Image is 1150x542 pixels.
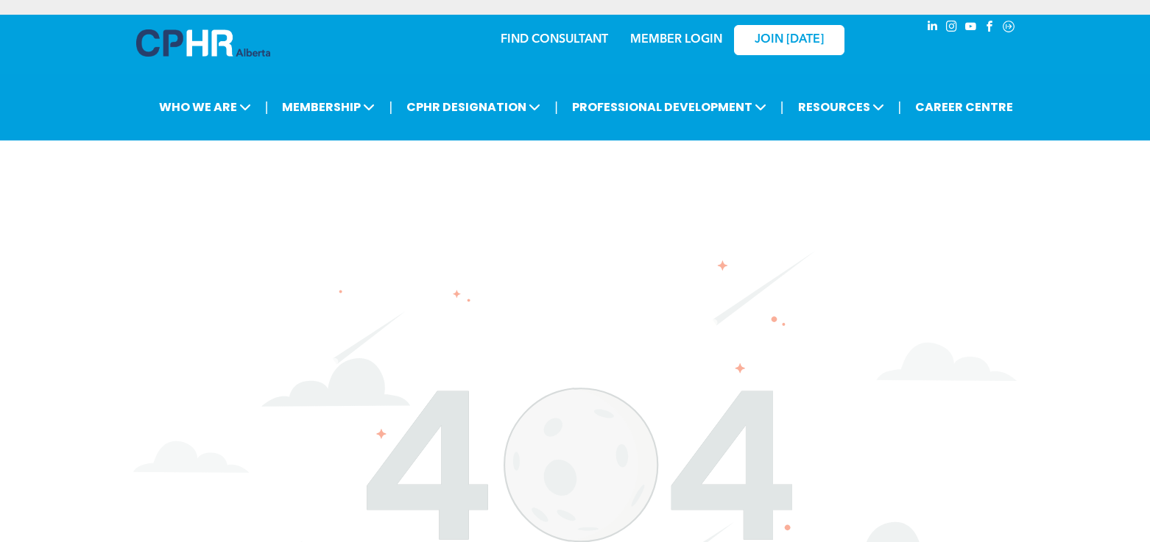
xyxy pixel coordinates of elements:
span: PROFESSIONAL DEVELOPMENT [568,93,771,121]
a: facebook [981,18,998,38]
span: JOIN [DATE] [755,33,824,47]
a: linkedin [924,18,940,38]
span: MEMBERSHIP [278,93,379,121]
img: A blue and white logo for cp alberta [136,29,270,57]
li: | [780,92,784,122]
a: JOIN [DATE] [734,25,844,55]
a: FIND CONSULTANT [501,34,608,46]
a: youtube [962,18,978,38]
span: RESOURCES [794,93,889,121]
span: WHO WE ARE [155,93,255,121]
li: | [389,92,392,122]
li: | [554,92,558,122]
a: instagram [943,18,959,38]
span: CPHR DESIGNATION [402,93,545,121]
li: | [898,92,902,122]
li: | [265,92,269,122]
a: CAREER CENTRE [911,93,1017,121]
a: Social network [1001,18,1017,38]
a: MEMBER LOGIN [630,34,722,46]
